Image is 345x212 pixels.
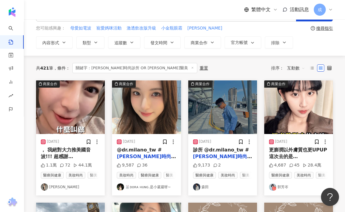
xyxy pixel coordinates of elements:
div: 商業合作 [195,81,210,87]
div: 重置 [200,66,208,70]
span: @dr.milano_tw # [117,147,162,153]
button: 官方帳號 [225,36,261,48]
div: 44.1萬 [73,162,92,168]
div: 72 [60,162,70,168]
img: post-image [112,80,181,134]
button: 內容形式 [36,36,73,48]
span: 醫療與健康 [41,172,64,179]
span: 條件 ： [53,66,70,70]
button: 商業合作 [264,80,333,134]
mark: [PERSON_NAME]時尚診所 [193,154,252,166]
span: 更膨潤以外膚質也更UPUP 這次去的是 [269,147,327,159]
div: 9,587 [117,162,134,168]
div: 共 筆 [36,66,53,70]
img: KOL Avatar [41,183,48,191]
span: 診所 @dr.milano_tw # [193,147,249,153]
a: KOL Avatar森田 [193,183,252,191]
span: 官方帳號 [231,40,248,45]
span: question-circle [311,26,315,30]
span: 排除 [271,40,280,45]
button: 商業合作 [36,80,105,134]
span: 美妝時尚 [218,172,238,179]
span: 美妝時尚 [117,172,136,179]
span: rise [8,90,13,103]
img: KOL Avatar [117,183,124,191]
img: post-image [36,80,105,134]
span: ， 我絕對大力推美國音波!!! 超感謝 [41,147,91,159]
span: 發文時間 [150,40,167,45]
div: 商業合作 [271,81,286,87]
span: 醫療與健康 [138,172,161,179]
button: 類型 [76,36,104,48]
span: 寵愛媽咪活動 [96,25,122,31]
span: 美妝時尚 [66,172,85,179]
div: 45 [289,162,300,168]
span: 繁體中文 [251,6,271,13]
a: KOL Avatar🐰ᴅᴏʀᴀ ʜᴜɴɢ.是小葳葳呀~ [117,183,176,191]
div: 4,687 [269,162,286,168]
button: 商業合作 [112,80,181,134]
span: 激透飲改版升級 [127,25,156,31]
span: 小金瓶眼霜 [161,25,182,31]
span: 醫美 [316,172,328,179]
span: 類型 [83,40,91,45]
span: 醫美 [88,172,100,179]
div: 商業合作 [119,81,133,87]
span: 關鍵字：[PERSON_NAME]時尚診所 OR [PERSON_NAME]醫美 [72,63,197,73]
span: 醫美 [240,172,252,179]
span: 醫美 [164,172,176,179]
div: 1.1萬 [41,162,57,168]
span: 追蹤數 [114,40,127,45]
span: 醫療與健康 [193,172,216,179]
button: 小金瓶眼霜 [161,25,183,32]
a: KOL Avatar郭芳岑 [269,183,328,191]
img: KOL Avatar [269,183,276,191]
span: [PERSON_NAME] [187,25,222,31]
mark: [PERSON_NAME]時尚診所 [117,154,176,166]
div: 9,173 [193,162,210,168]
div: 2 [213,162,221,168]
div: 36 [137,162,147,168]
span: 商業合作 [191,40,207,45]
button: 商業合作 [184,36,221,48]
button: 激透飲改版升級 [126,25,156,32]
button: 商業合作 [188,80,257,134]
img: logo icon [7,7,17,17]
img: chrome extension [6,198,18,207]
iframe: Help Scout Beacon - Open [321,188,339,206]
span: 活動訊息 [290,7,309,12]
span: 醫療與健康 [269,172,292,179]
a: search [8,22,20,45]
span: 母愛如電波 [70,25,91,31]
div: [DATE] [199,139,211,144]
span: 您可能感興趣： [36,25,65,31]
div: [DATE] [275,139,287,144]
span: 互動數 [287,63,305,73]
button: 發文時間 [144,36,181,48]
button: 排除 [265,36,293,48]
span: 成 [318,6,322,13]
a: KOL Avatar[PERSON_NAME] [41,183,100,191]
div: 商業合作 [43,81,57,87]
img: KOL Avatar [193,183,200,191]
span: 美妝時尚 [294,172,313,179]
button: 寵愛媽咪活動 [96,25,122,32]
div: [DATE] [47,139,59,144]
img: post-image [264,80,333,134]
button: 母愛如電波 [70,25,92,32]
div: [DATE] [123,139,135,144]
button: 追蹤數 [108,36,141,48]
div: 排序： [271,63,308,73]
button: [PERSON_NAME] [187,25,222,32]
div: 搜尋指引 [316,26,333,31]
div: 28.4萬 [303,162,321,168]
img: post-image [188,80,257,134]
span: 421 [40,66,49,70]
span: 內容形式 [42,40,59,45]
